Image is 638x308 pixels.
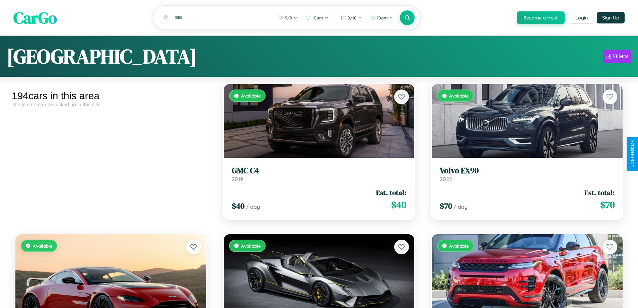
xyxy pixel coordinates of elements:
[12,102,210,107] div: These cars can be picked up in this city.
[584,188,615,197] span: Est. total:
[367,12,397,23] button: 10am
[33,243,53,249] span: Available
[377,15,388,20] span: 10am
[232,176,243,182] span: 2019
[440,176,452,182] span: 2022
[449,93,469,99] span: Available
[338,12,365,23] button: 9/10
[449,243,469,249] span: Available
[453,203,468,210] span: / day
[570,12,593,24] button: Login
[376,188,406,197] span: Est. total:
[7,43,197,70] h1: [GEOGRAPHIC_DATA]
[232,200,244,211] span: $ 40
[246,203,260,210] span: / day
[630,140,635,168] div: Give Feedback
[232,166,407,176] h3: GMC C4
[517,11,565,24] button: Become a Host
[302,12,332,23] button: 10am
[275,12,301,23] button: 9/9
[440,166,615,176] h3: Volvo EX90
[391,198,406,211] span: $ 40
[241,93,261,99] span: Available
[440,166,615,182] a: Volvo EX902022
[285,15,292,20] span: 9 / 9
[597,12,625,23] button: Sign Up
[600,198,615,211] span: $ 70
[312,15,323,20] span: 10am
[241,243,261,249] span: Available
[603,50,631,63] button: Filters
[613,53,628,60] div: Filters
[440,200,452,211] span: $ 70
[13,7,57,29] span: CarGo
[232,166,407,182] a: GMC C42019
[348,15,357,20] span: 9 / 10
[12,90,210,102] div: 194 cars in this area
